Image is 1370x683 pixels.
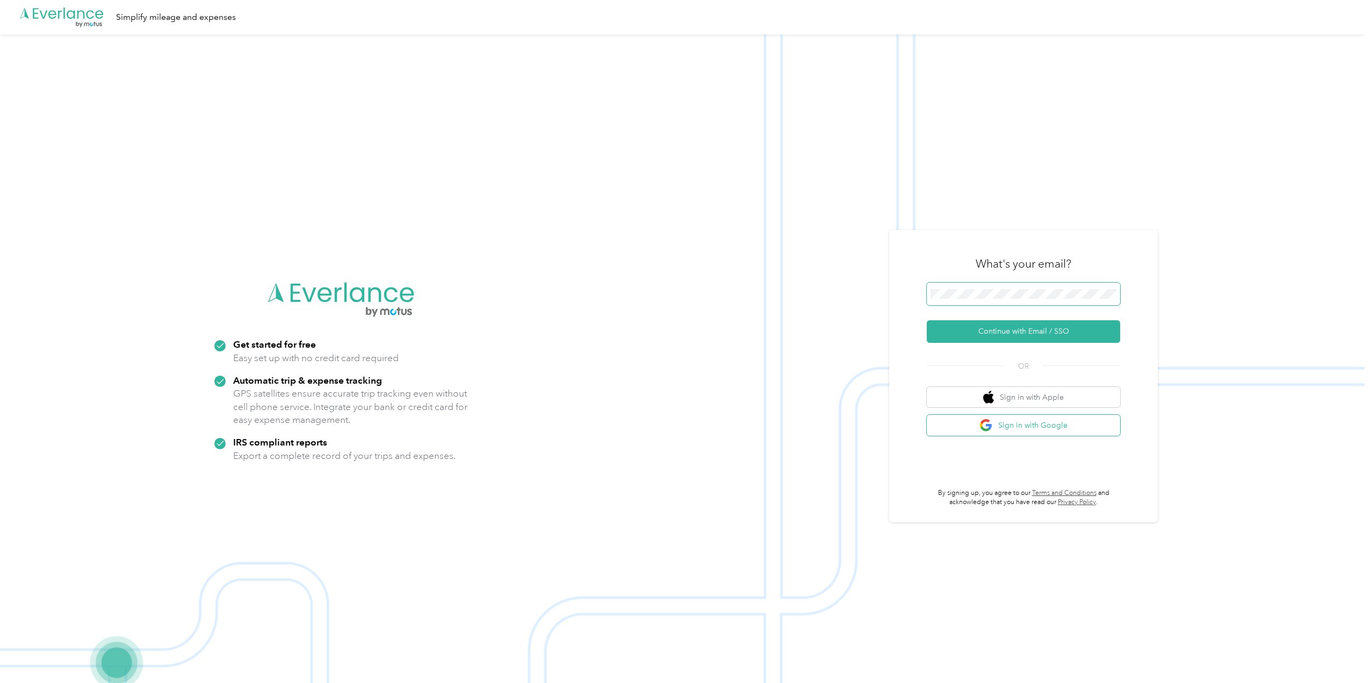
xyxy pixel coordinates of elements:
button: Continue with Email / SSO [927,320,1120,343]
h3: What's your email? [976,256,1071,271]
button: google logoSign in with Google [927,415,1120,436]
strong: Automatic trip & expense tracking [233,375,382,386]
span: OR [1005,361,1042,372]
p: By signing up, you agree to our and acknowledge that you have read our . [927,488,1120,507]
button: apple logoSign in with Apple [927,387,1120,408]
img: google logo [979,419,993,432]
div: Simplify mileage and expenses [116,11,236,24]
p: Export a complete record of your trips and expenses. [233,449,456,463]
strong: Get started for free [233,339,316,350]
p: GPS satellites ensure accurate trip tracking even without cell phone service. Integrate your bank... [233,387,468,427]
a: Terms and Conditions [1032,489,1097,497]
strong: IRS compliant reports [233,436,327,448]
p: Easy set up with no credit card required [233,351,399,365]
a: Privacy Policy [1058,498,1096,506]
img: apple logo [983,391,994,404]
